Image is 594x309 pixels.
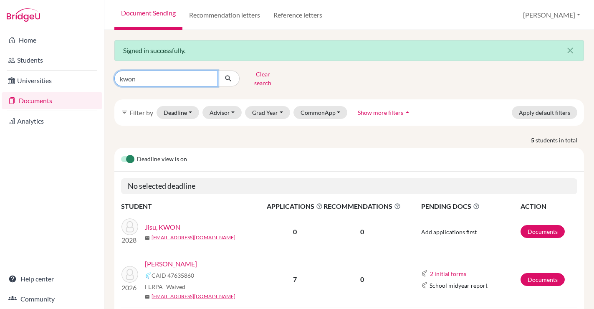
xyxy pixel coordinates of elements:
[358,109,403,116] span: Show more filters
[430,281,488,290] span: School midyear report
[145,236,150,241] span: mail
[152,234,235,241] a: [EMAIL_ADDRESS][DOMAIN_NAME]
[324,227,401,237] p: 0
[536,136,584,144] span: students in total
[324,274,401,284] p: 0
[2,32,102,48] a: Home
[430,269,467,279] button: 2 initial forms
[137,154,187,165] span: Deadline view is on
[2,52,102,68] a: Students
[520,201,577,212] th: ACTION
[512,106,577,119] button: Apply default filters
[521,225,565,238] a: Documents
[145,272,152,279] img: Common App logo
[121,109,128,116] i: filter_list
[2,72,102,89] a: Universities
[324,201,401,211] span: RECOMMENDATIONS
[421,270,428,277] img: Common App logo
[293,275,297,283] b: 7
[403,108,412,117] i: arrow_drop_up
[121,235,138,245] p: 2028
[114,71,218,86] input: Find student by name...
[267,201,323,211] span: APPLICATIONS
[145,222,180,232] a: Jisu, KWON
[293,228,297,236] b: 0
[121,178,577,194] h5: No selected deadline
[421,228,477,236] span: Add applications first
[157,106,199,119] button: Deadline
[2,113,102,129] a: Analytics
[557,41,584,61] button: Close
[240,68,286,89] button: Clear search
[531,136,536,144] strong: 5
[145,259,197,269] a: [PERSON_NAME]
[7,8,40,22] img: Bridge-U
[202,106,242,119] button: Advisor
[121,218,138,235] img: Jisu, KWON
[293,106,348,119] button: CommonApp
[2,291,102,307] a: Community
[152,293,235,300] a: [EMAIL_ADDRESS][DOMAIN_NAME]
[245,106,290,119] button: Grad Year
[152,271,194,280] span: CAID 47635860
[565,46,575,56] i: close
[163,283,185,290] span: - Waived
[421,282,428,289] img: Common App logo
[351,106,419,119] button: Show more filtersarrow_drop_up
[121,266,138,283] img: Kwon, Taekhyun
[145,282,185,291] span: FERPA
[521,273,565,286] a: Documents
[114,40,584,61] div: Signed in successfully.
[2,271,102,287] a: Help center
[421,201,520,211] span: PENDING DOCS
[519,7,584,23] button: [PERSON_NAME]
[121,201,266,212] th: STUDENT
[145,294,150,299] span: mail
[129,109,153,117] span: Filter by
[2,92,102,109] a: Documents
[121,283,138,293] p: 2026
